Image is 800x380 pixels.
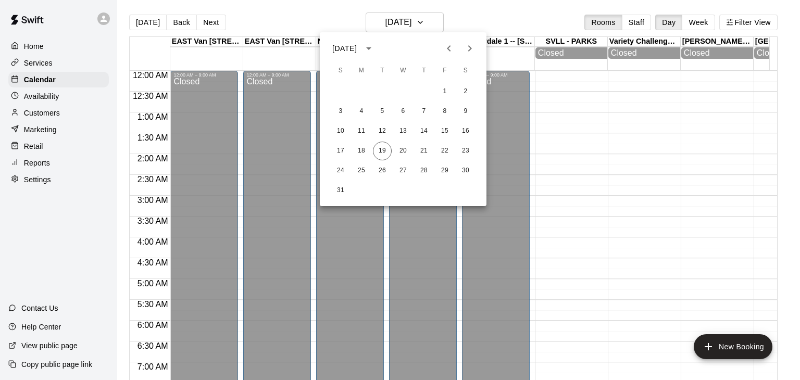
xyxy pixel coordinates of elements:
button: calendar view is open, switch to year view [360,40,378,57]
button: 31 [331,181,350,200]
span: Sunday [331,60,350,81]
div: [DATE] [332,43,357,54]
button: 30 [456,161,475,180]
button: 1 [435,82,454,101]
button: 17 [331,142,350,160]
button: 3 [331,102,350,121]
button: 10 [331,122,350,141]
button: 13 [394,122,413,141]
button: 27 [394,161,413,180]
button: 15 [435,122,454,141]
span: Friday [435,60,454,81]
button: 6 [394,102,413,121]
button: 26 [373,161,392,180]
button: 23 [456,142,475,160]
button: 11 [352,122,371,141]
button: 24 [331,161,350,180]
span: Tuesday [373,60,392,81]
button: 20 [394,142,413,160]
button: 2 [456,82,475,101]
button: 4 [352,102,371,121]
button: 19 [373,142,392,160]
button: 22 [435,142,454,160]
button: 5 [373,102,392,121]
button: Previous month [439,38,459,59]
button: 25 [352,161,371,180]
button: 29 [435,161,454,180]
span: Wednesday [394,60,413,81]
button: 21 [415,142,433,160]
button: Next month [459,38,480,59]
span: Monday [352,60,371,81]
button: 16 [456,122,475,141]
span: Saturday [456,60,475,81]
button: 14 [415,122,433,141]
button: 7 [415,102,433,121]
button: 12 [373,122,392,141]
button: 18 [352,142,371,160]
button: 8 [435,102,454,121]
button: 9 [456,102,475,121]
button: 28 [415,161,433,180]
span: Thursday [415,60,433,81]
